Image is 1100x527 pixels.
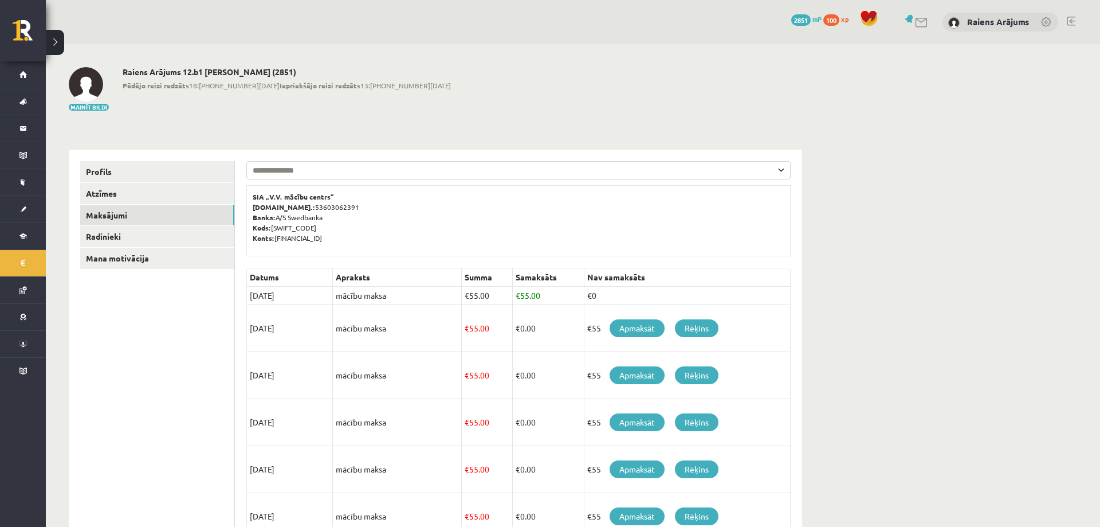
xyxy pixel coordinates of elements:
td: [DATE] [247,287,333,305]
p: 53603062391 A/S Swedbanka [SWIFT_CODE] [FINANCIAL_ID] [253,192,784,243]
span: € [516,370,520,380]
a: Apmaksāt [610,508,665,525]
span: € [465,370,469,380]
td: mācību maksa [333,305,462,352]
td: [DATE] [247,399,333,446]
td: [DATE] [247,446,333,493]
th: Apraksts [333,268,462,287]
img: Raiens Arājums [69,67,103,102]
span: € [516,464,520,474]
span: € [516,290,520,300]
span: € [516,511,520,521]
button: Mainīt bildi [69,104,109,111]
a: Rēķins [675,508,718,525]
td: mācību maksa [333,399,462,446]
b: SIA „V.V. mācību centrs” [253,192,335,201]
span: mP [812,14,822,24]
span: 2851 [791,14,811,26]
td: €55 [584,399,790,446]
td: €55 [584,352,790,399]
a: Rēķins [675,366,718,384]
td: mācību maksa [333,352,462,399]
td: 0.00 [512,446,584,493]
th: Samaksāts [512,268,584,287]
a: 100 xp [823,14,854,24]
td: €55 [584,446,790,493]
span: xp [841,14,848,24]
span: € [465,511,469,521]
span: € [465,417,469,427]
span: € [465,323,469,333]
a: Radinieki [80,226,234,247]
h2: Raiens Arājums 12.b1 [PERSON_NAME] (2851) [123,67,451,77]
b: [DOMAIN_NAME].: [253,202,315,212]
a: Apmaksāt [610,460,665,478]
th: Summa [462,268,513,287]
b: Banka: [253,213,276,222]
b: Kods: [253,223,271,232]
b: Konts: [253,233,274,243]
td: [DATE] [247,352,333,399]
td: 0.00 [512,399,584,446]
td: €55 [584,305,790,352]
td: 55.00 [462,399,513,446]
td: [DATE] [247,305,333,352]
b: Pēdējo reizi redzēts [123,81,189,90]
td: mācību maksa [333,446,462,493]
td: 0.00 [512,352,584,399]
td: 55.00 [512,287,584,305]
th: Datums [247,268,333,287]
span: € [465,290,469,300]
a: Rīgas 1. Tālmācības vidusskola [13,20,46,49]
a: Rēķins [675,413,718,431]
td: 0.00 [512,305,584,352]
a: Rēķins [675,319,718,337]
th: Nav samaksāts [584,268,790,287]
a: Profils [80,161,234,182]
a: 2851 mP [791,14,822,24]
td: 55.00 [462,287,513,305]
span: € [465,464,469,474]
a: Apmaksāt [610,319,665,337]
td: mācību maksa [333,287,462,305]
td: 55.00 [462,446,513,493]
a: Mana motivācija [80,248,234,269]
td: €0 [584,287,790,305]
td: 55.00 [462,352,513,399]
a: Rēķins [675,460,718,478]
td: 55.00 [462,305,513,352]
span: € [516,323,520,333]
a: Apmaksāt [610,413,665,431]
span: € [516,417,520,427]
span: 100 [823,14,839,26]
img: Raiens Arājums [948,17,960,29]
span: 18:[PHONE_NUMBER][DATE] 13:[PHONE_NUMBER][DATE] [123,80,451,91]
a: Raiens Arājums [967,16,1029,28]
b: Iepriekšējo reizi redzēts [280,81,360,90]
a: Atzīmes [80,183,234,204]
a: Maksājumi [80,205,234,226]
a: Apmaksāt [610,366,665,384]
